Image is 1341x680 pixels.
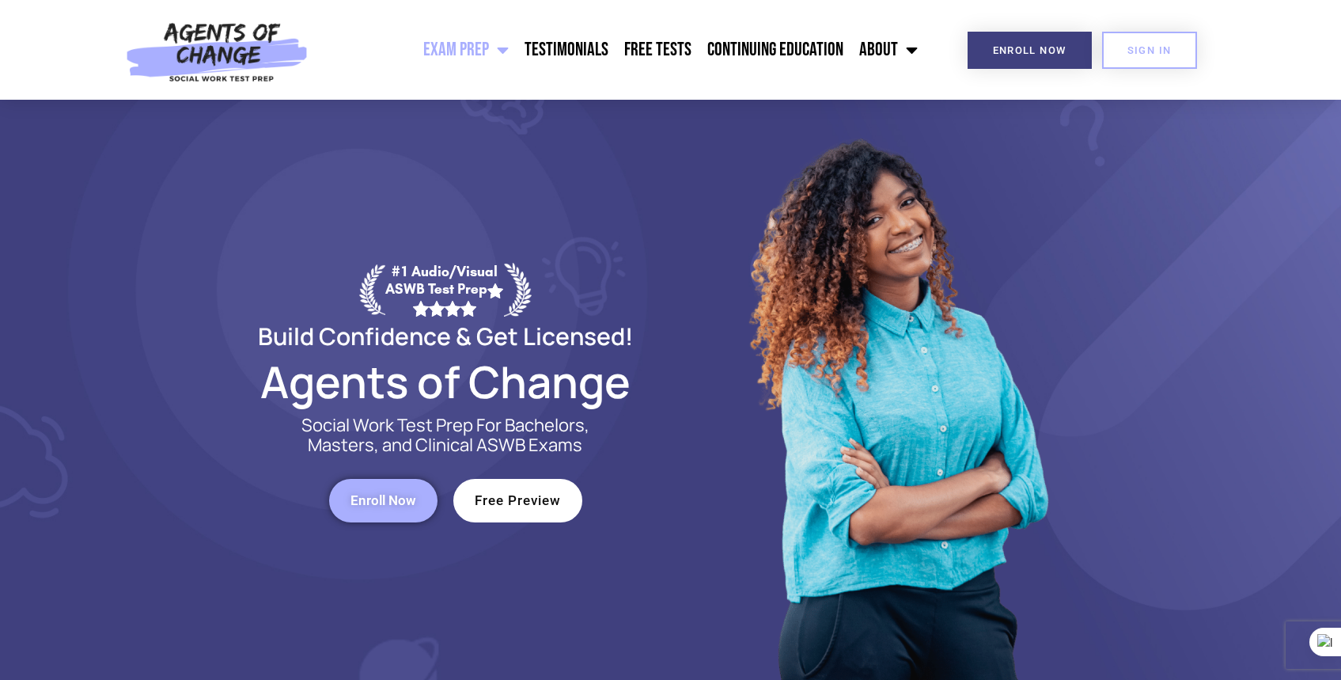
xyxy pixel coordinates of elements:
[699,30,851,70] a: Continuing Education
[1127,45,1172,55] span: SIGN IN
[283,416,608,455] p: Social Work Test Prep For Bachelors, Masters, and Clinical ASWB Exams
[316,30,926,70] nav: Menu
[475,494,561,507] span: Free Preview
[350,494,416,507] span: Enroll Now
[851,30,926,70] a: About
[329,479,438,522] a: Enroll Now
[616,30,699,70] a: Free Tests
[1102,32,1197,69] a: SIGN IN
[385,263,504,316] div: #1 Audio/Visual ASWB Test Prep
[415,30,517,70] a: Exam Prep
[453,479,582,522] a: Free Preview
[220,363,671,400] h2: Agents of Change
[517,30,616,70] a: Testimonials
[968,32,1092,69] a: Enroll Now
[220,325,671,348] h2: Build Confidence & Get Licensed!
[993,45,1066,55] span: Enroll Now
